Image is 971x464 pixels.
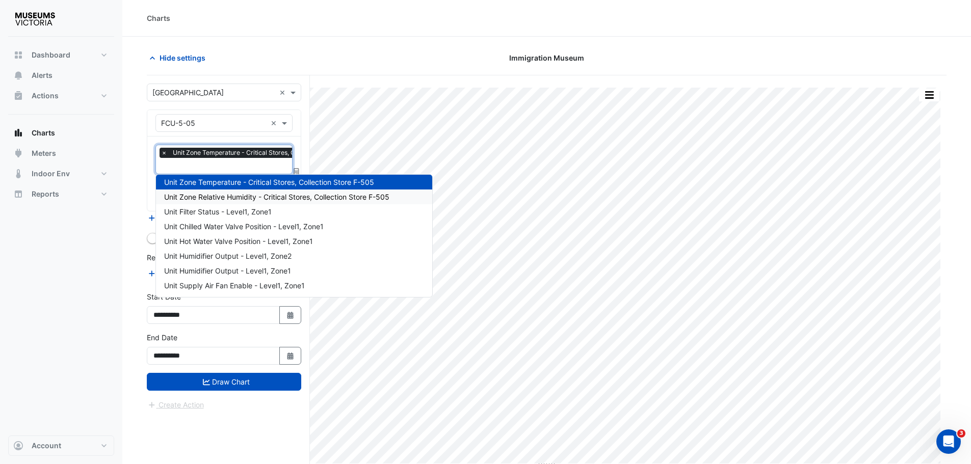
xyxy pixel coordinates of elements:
[164,222,324,231] span: Unit Chilled Water Valve Position - Level1, Zone1
[13,128,23,138] app-icon: Charts
[164,178,374,186] span: Unit Zone Temperature - Critical Stores, Collection Store F-505
[32,50,70,60] span: Dashboard
[13,189,23,199] app-icon: Reports
[32,441,61,451] span: Account
[164,237,313,245] span: Unit Hot Water Valve Position - Level1, Zone1
[292,167,301,176] span: Choose Function
[147,252,200,263] label: Reference Lines
[32,189,59,199] span: Reports
[164,281,305,290] span: Unit Supply Air Fan Enable - Level1, Zone1
[8,86,114,106] button: Actions
[32,128,55,138] span: Charts
[170,148,359,158] span: Unit Zone Temperature - Critical Stores, Collection Store F-505
[8,65,114,86] button: Alerts
[8,123,114,143] button: Charts
[12,8,58,29] img: Company Logo
[13,50,23,60] app-icon: Dashboard
[13,91,23,101] app-icon: Actions
[164,207,272,216] span: Unit Filter Status - Level1, Zone1
[32,148,56,158] span: Meters
[164,296,304,305] span: Unit Supply Air Fan Status - Level1, Zone1
[286,351,295,360] fa-icon: Select Date
[271,118,279,128] span: Clear
[8,143,114,163] button: Meters
[279,87,288,98] span: Clear
[147,267,223,279] button: Add Reference Line
[13,148,23,158] app-icon: Meters
[8,435,114,456] button: Account
[155,174,433,297] ng-dropdown-panel: Options list
[32,91,59,101] span: Actions
[164,252,292,260] span: Unit Humidifier Output - Level1, Zone2
[13,169,23,179] app-icon: Indoor Env
[147,13,170,23] div: Charts
[147,291,181,302] label: Start Date
[160,52,205,63] span: Hide settings
[147,332,177,343] label: End Date
[147,373,301,391] button: Draw Chart
[936,429,961,454] iframe: Intercom live chat
[164,193,389,201] span: Unit Zone Relative Humidity - Critical Stores, Collection Store F-505
[160,148,169,158] span: ×
[919,89,939,101] button: More Options
[147,49,212,67] button: Hide settings
[957,429,965,438] span: 3
[32,169,70,179] span: Indoor Env
[8,184,114,204] button: Reports
[13,70,23,80] app-icon: Alerts
[8,45,114,65] button: Dashboard
[147,212,208,224] button: Add Equipment
[8,163,114,184] button: Indoor Env
[32,70,53,80] span: Alerts
[509,52,584,63] span: Immigration Museum
[164,266,291,275] span: Unit Humidifier Output - Level1, Zone1
[147,400,204,408] app-escalated-ticket-create-button: Please draw the charts first
[286,311,295,319] fa-icon: Select Date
